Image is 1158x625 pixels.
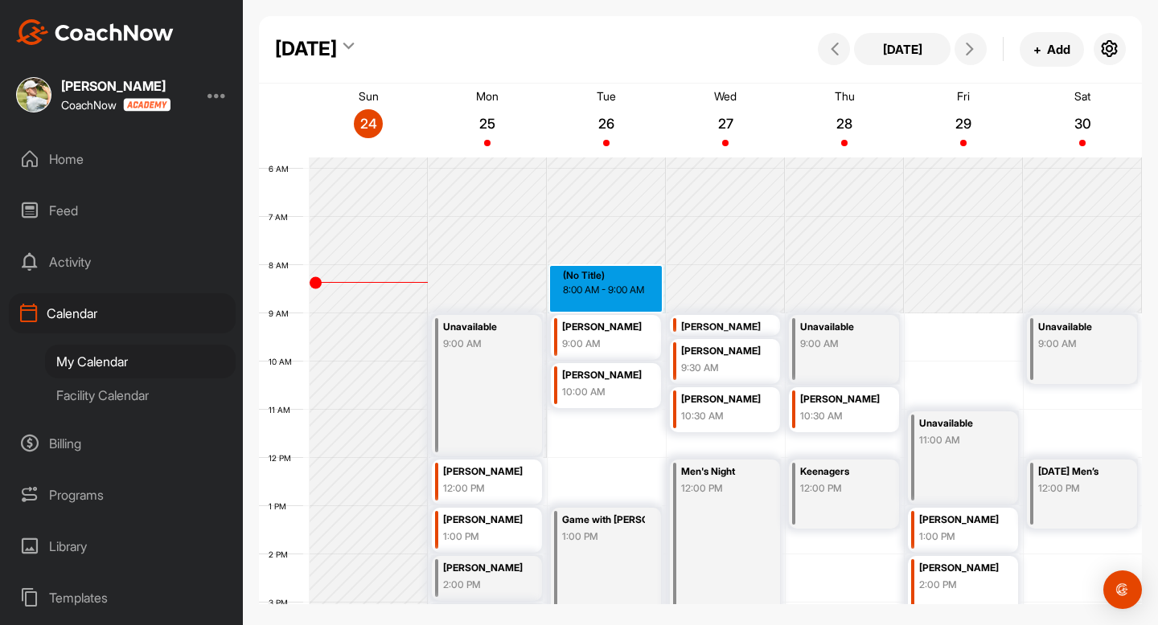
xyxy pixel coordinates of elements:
[1038,463,1121,481] div: [DATE] Men’s
[16,77,51,112] img: square_bf7859e20590ec39289146fdd3ba7141.jpg
[1103,570,1142,609] div: Open Intercom Messenger
[562,511,645,529] div: Game with [PERSON_NAME]
[681,463,764,481] div: Men's Night
[443,318,526,337] div: Unavailable
[919,559,1002,578] div: [PERSON_NAME]
[354,116,383,132] p: 24
[919,529,1002,544] div: 1:00 PM
[562,385,645,399] div: 10:00 AM
[9,423,236,464] div: Billing
[800,318,883,337] div: Unavailable
[957,89,970,103] p: Fri
[473,116,502,132] p: 25
[259,549,304,559] div: 2 PM
[45,378,236,412] div: Facility Calendar
[681,361,764,375] div: 9:30 AM
[830,116,859,132] p: 28
[1074,89,1090,103] p: Sat
[9,139,236,179] div: Home
[16,19,174,45] img: CoachNow
[547,84,666,157] a: August 26, 2025
[259,212,304,222] div: 7 AM
[45,345,236,378] div: My Calendar
[563,283,661,297] div: 8:00 AM - 9:00 AM
[443,337,526,351] div: 9:00 AM
[443,481,526,496] div: 12:00 PM
[904,84,1023,157] a: August 29, 2025
[1038,318,1121,337] div: Unavailable
[919,415,1002,433] div: Unavailable
[714,89,737,103] p: Wed
[800,409,883,423] div: 10:30 AM
[9,293,236,333] div: Calendar
[123,98,170,112] img: CoachNow acadmey
[1038,481,1121,496] div: 12:00 PM
[681,342,764,361] div: [PERSON_NAME]
[9,242,236,282] div: Activity
[800,463,883,481] div: Keenagers
[1033,41,1041,58] span: +
[1038,337,1121,351] div: 9:00 AM
[259,453,307,463] div: 12 PM
[443,511,526,529] div: [PERSON_NAME]
[1023,84,1142,157] a: August 30, 2025
[259,308,305,318] div: 9 AM
[835,89,855,103] p: Thu
[443,578,526,592] div: 2:00 PM
[785,84,904,157] a: August 28, 2025
[309,84,428,157] a: August 24, 2025
[919,433,1002,447] div: 11:00 AM
[563,268,661,283] div: (No Title)
[61,80,170,92] div: [PERSON_NAME]
[854,33,951,65] button: [DATE]
[9,526,236,566] div: Library
[275,35,337,63] div: [DATE]
[259,501,302,511] div: 1 PM
[681,409,764,423] div: 10:30 AM
[259,598,304,607] div: 3 PM
[681,481,764,496] div: 12:00 PM
[800,481,883,496] div: 12:00 PM
[919,511,1002,529] div: [PERSON_NAME]
[949,116,978,132] p: 29
[562,318,645,337] div: [PERSON_NAME]
[681,390,764,409] div: [PERSON_NAME]
[443,463,526,481] div: [PERSON_NAME]
[711,116,740,132] p: 27
[562,366,645,385] div: [PERSON_NAME]
[562,337,645,351] div: 9:00 AM
[443,559,526,578] div: [PERSON_NAME]
[443,529,526,544] div: 1:00 PM
[259,164,305,174] div: 6 AM
[61,98,170,112] div: CoachNow
[9,475,236,515] div: Programs
[259,405,306,415] div: 11 AM
[666,84,785,157] a: August 27, 2025
[259,260,305,270] div: 8 AM
[359,89,379,103] p: Sun
[681,318,764,337] div: [PERSON_NAME]
[428,84,547,157] a: August 25, 2025
[592,116,621,132] p: 26
[1068,116,1097,132] p: 30
[476,89,499,103] p: Mon
[597,89,616,103] p: Tue
[9,578,236,618] div: Templates
[1020,32,1084,67] button: +Add
[800,337,883,351] div: 9:00 AM
[9,190,236,231] div: Feed
[919,578,1002,592] div: 2:00 PM
[800,390,883,409] div: [PERSON_NAME]
[259,357,308,366] div: 10 AM
[562,529,645,544] div: 1:00 PM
